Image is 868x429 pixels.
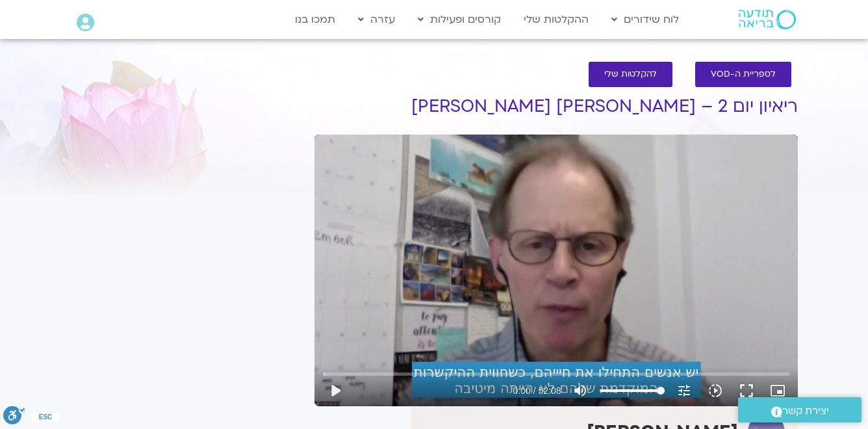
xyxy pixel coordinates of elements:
[351,7,402,32] a: עזרה
[605,7,685,32] a: לוח שידורים
[695,62,791,87] a: לספריית ה-VOD
[589,62,672,87] a: להקלטות שלי
[711,70,776,79] span: לספריית ה-VOD
[411,7,507,32] a: קורסים ופעילות
[314,97,798,116] h1: ריאיון יום 2 – [PERSON_NAME] [PERSON_NAME]
[738,397,862,422] a: יצירת קשר
[604,70,657,79] span: להקלטות שלי
[288,7,342,32] a: תמכו בנו
[782,402,829,420] span: יצירת קשר
[739,10,796,29] img: תודעה בריאה
[517,7,595,32] a: ההקלטות שלי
